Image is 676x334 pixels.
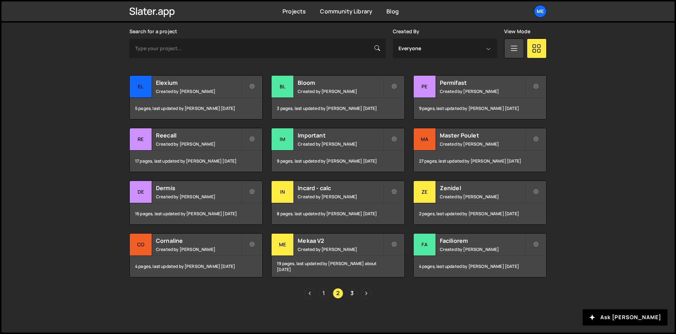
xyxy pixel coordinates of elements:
[129,128,263,172] a: Re Reecall Created by [PERSON_NAME] 17 pages, last updated by [PERSON_NAME] [DATE]
[440,141,525,147] small: Created by [PERSON_NAME]
[156,194,241,200] small: Created by [PERSON_NAME]
[271,75,404,119] a: Bl Bloom Created by [PERSON_NAME] 3 pages, last updated by [PERSON_NAME] [DATE]
[272,181,294,203] div: In
[298,131,383,139] h2: Important
[440,246,525,252] small: Created by [PERSON_NAME]
[440,88,525,94] small: Created by [PERSON_NAME]
[156,237,241,245] h2: Cornaline
[129,288,547,299] div: Pagination
[130,203,262,224] div: 16 pages, last updated by [PERSON_NAME] [DATE]
[361,288,372,299] a: Next page
[414,203,546,224] div: 2 pages, last updated by [PERSON_NAME] [DATE]
[129,29,177,34] label: Search for a project
[129,181,263,225] a: De Dermis Created by [PERSON_NAME] 16 pages, last updated by [PERSON_NAME] [DATE]
[440,131,525,139] h2: Master Poulet
[130,98,262,119] div: 5 pages, last updated by [PERSON_NAME] [DATE]
[347,288,357,299] a: Page 3
[156,184,241,192] h2: Dermis
[156,88,241,94] small: Created by [PERSON_NAME]
[298,184,383,192] h2: Incard - calc
[271,128,404,172] a: Im Important Created by [PERSON_NAME] 9 pages, last updated by [PERSON_NAME] [DATE]
[271,233,404,277] a: Me Mekaa V2 Created by [PERSON_NAME] 19 pages, last updated by [PERSON_NAME] about [DATE]
[413,233,547,277] a: Fa Faciliorem Created by [PERSON_NAME] 4 pages, last updated by [PERSON_NAME] [DATE]
[156,141,241,147] small: Created by [PERSON_NAME]
[130,234,152,256] div: Co
[386,7,399,15] a: Blog
[414,128,436,151] div: Ma
[440,194,525,200] small: Created by [PERSON_NAME]
[393,29,420,34] label: Created By
[440,237,525,245] h2: Faciliorem
[413,128,547,172] a: Ma Master Poulet Created by [PERSON_NAME] 27 pages, last updated by [PERSON_NAME] [DATE]
[129,75,263,119] a: El Elexium Created by [PERSON_NAME] 5 pages, last updated by [PERSON_NAME] [DATE]
[282,7,306,15] a: Projects
[298,194,383,200] small: Created by [PERSON_NAME]
[413,75,547,119] a: Pe Permifast Created by [PERSON_NAME] 9 pages, last updated by [PERSON_NAME] [DATE]
[156,246,241,252] small: Created by [PERSON_NAME]
[319,288,329,299] a: Page 1
[272,234,294,256] div: Me
[414,256,546,277] div: 4 pages, last updated by [PERSON_NAME] [DATE]
[130,128,152,151] div: Re
[298,237,383,245] h2: Mekaa V2
[271,181,404,225] a: In Incard - calc Created by [PERSON_NAME] 8 pages, last updated by [PERSON_NAME] [DATE]
[320,7,372,15] a: Community Library
[272,128,294,151] div: Im
[130,181,152,203] div: De
[272,256,404,277] div: 19 pages, last updated by [PERSON_NAME] about [DATE]
[413,181,547,225] a: Ze Zenidel Created by [PERSON_NAME] 2 pages, last updated by [PERSON_NAME] [DATE]
[534,5,547,18] a: Me
[298,79,383,87] h2: Bloom
[272,98,404,119] div: 3 pages, last updated by [PERSON_NAME] [DATE]
[414,181,436,203] div: Ze
[156,131,241,139] h2: Reecall
[414,98,546,119] div: 9 pages, last updated by [PERSON_NAME] [DATE]
[130,256,262,277] div: 4 pages, last updated by [PERSON_NAME] [DATE]
[130,76,152,98] div: El
[272,76,294,98] div: Bl
[504,29,530,34] label: View Mode
[130,151,262,172] div: 17 pages, last updated by [PERSON_NAME] [DATE]
[298,88,383,94] small: Created by [PERSON_NAME]
[414,151,546,172] div: 27 pages, last updated by [PERSON_NAME] [DATE]
[414,76,436,98] div: Pe
[129,39,386,58] input: Type your project...
[440,184,525,192] h2: Zenidel
[129,233,263,277] a: Co Cornaline Created by [PERSON_NAME] 4 pages, last updated by [PERSON_NAME] [DATE]
[272,203,404,224] div: 8 pages, last updated by [PERSON_NAME] [DATE]
[272,151,404,172] div: 9 pages, last updated by [PERSON_NAME] [DATE]
[583,309,668,326] button: Ask [PERSON_NAME]
[440,79,525,87] h2: Permifast
[298,246,383,252] small: Created by [PERSON_NAME]
[304,288,315,299] a: Previous page
[298,141,383,147] small: Created by [PERSON_NAME]
[414,234,436,256] div: Fa
[156,79,241,87] h2: Elexium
